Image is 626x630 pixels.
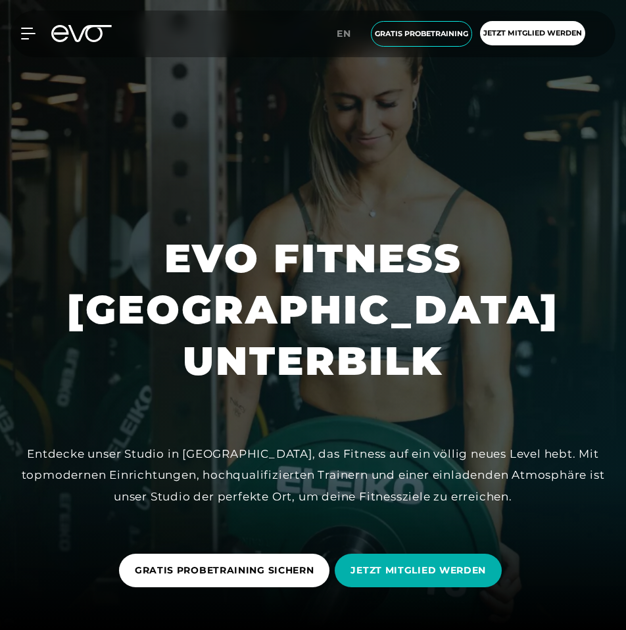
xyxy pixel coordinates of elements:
[337,26,359,41] a: en
[367,21,476,47] a: Gratis Probetraining
[11,233,615,387] h1: EVO FITNESS [GEOGRAPHIC_DATA] UNTERBILK
[350,564,486,577] span: JETZT MITGLIED WERDEN
[375,28,468,39] span: Gratis Probetraining
[135,564,314,577] span: GRATIS PROBETRAINING SICHERN
[119,544,335,597] a: GRATIS PROBETRAINING SICHERN
[335,544,507,597] a: JETZT MITGLIED WERDEN
[17,443,609,507] div: Entdecke unser Studio in [GEOGRAPHIC_DATA], das Fitness auf ein völlig neues Level hebt. Mit topm...
[483,28,582,39] span: Jetzt Mitglied werden
[476,21,589,47] a: Jetzt Mitglied werden
[337,28,351,39] span: en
